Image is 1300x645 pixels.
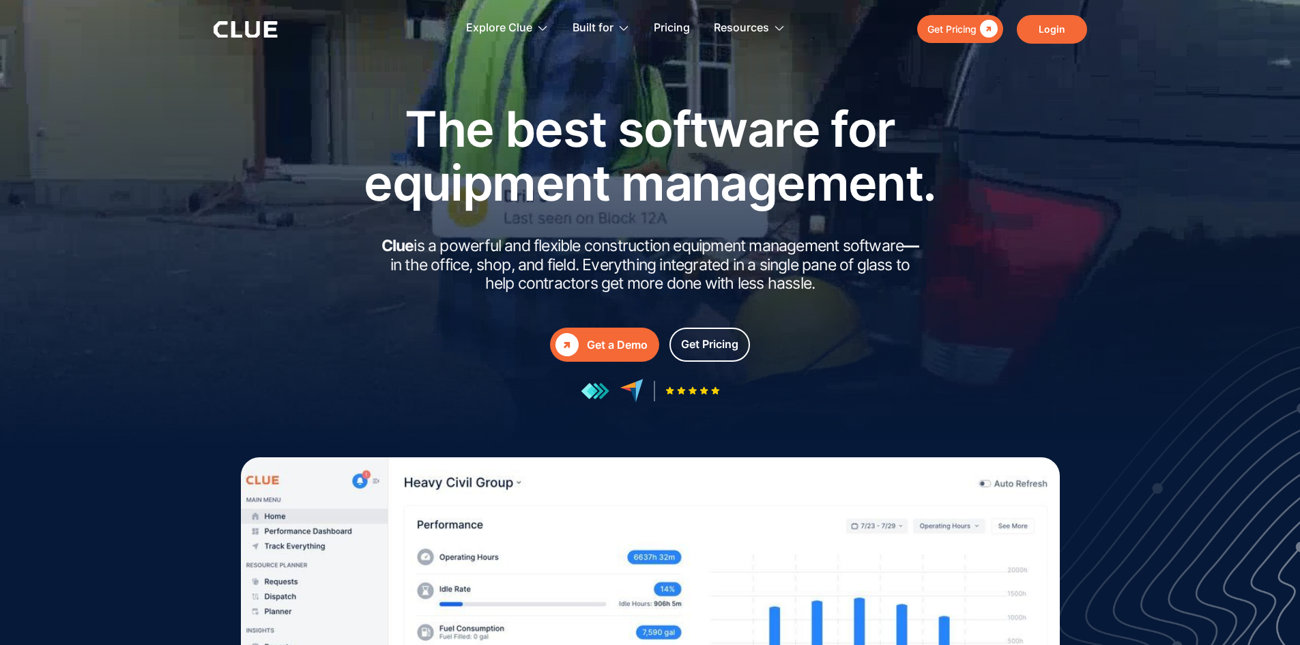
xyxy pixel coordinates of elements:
[587,336,648,354] div: Get a Demo
[1017,15,1087,44] a: Login
[377,237,923,293] h2: is a powerful and flexible construction equipment management software in the office, shop, and fi...
[681,336,738,353] div: Get Pricing
[977,20,998,38] div: 
[669,328,750,362] a: Get Pricing
[620,379,644,403] img: reviews at capterra
[466,7,532,50] div: Explore Clue
[917,15,1003,43] a: Get Pricing
[654,7,690,50] a: Pricing
[466,7,549,50] div: Explore Clue
[581,382,609,400] img: reviews at getapp
[555,333,579,356] div: 
[714,7,785,50] div: Resources
[927,20,977,38] div: Get Pricing
[714,7,769,50] div: Resources
[665,386,720,395] img: Five-star rating icon
[573,7,613,50] div: Built for
[343,102,957,210] h1: The best software for equipment management.
[550,328,659,362] a: Get a Demo
[904,236,919,255] strong: —
[1054,454,1300,645] iframe: Chat Widget
[573,7,630,50] div: Built for
[381,236,414,255] strong: Clue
